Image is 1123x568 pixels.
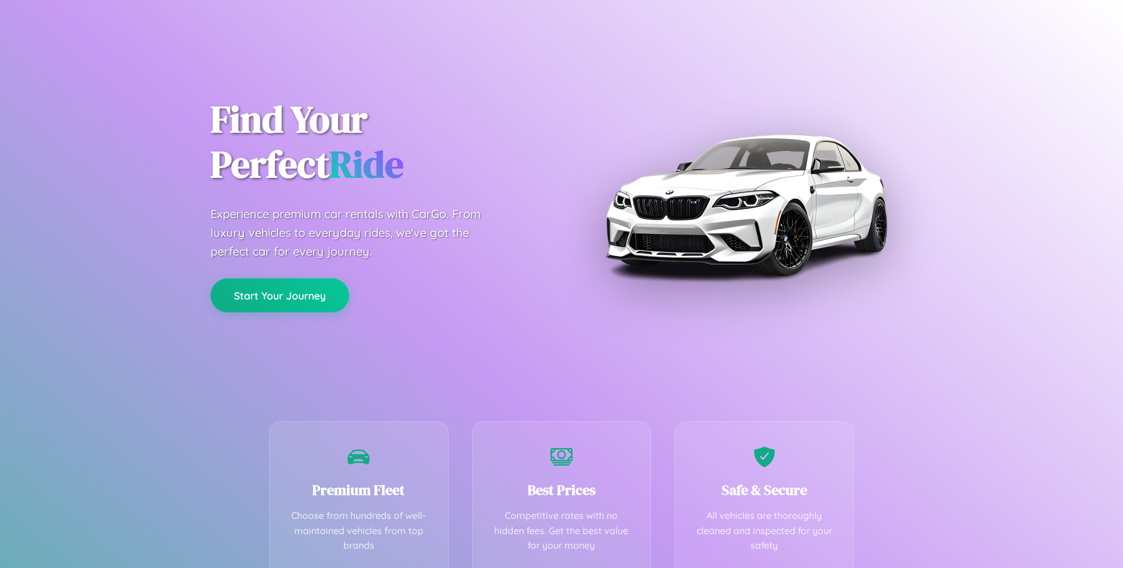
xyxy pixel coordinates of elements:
p: All vehicles are thoroughly cleaned and inspected for your safety [693,508,836,553]
h1: Find Your Perfect [211,97,544,187]
p: Competitive rates with no hidden fees. Get the best value for your money [490,508,633,553]
h3: Safe & Secure [693,480,836,500]
p: Choose from hundreds of well-maintained vehicles from top brands [287,508,430,553]
h3: Best Prices [490,480,633,500]
button: Start Your Journey [211,278,349,312]
span: Ride [329,139,404,190]
h3: Premium Fleet [287,480,430,500]
img: Premium BMW car rental vehicle [600,58,892,351]
p: Experience premium car rentals with CarGo. From luxury vehicles to everyday rides, we've got the ... [211,205,503,261]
